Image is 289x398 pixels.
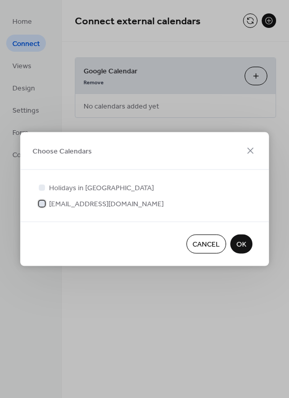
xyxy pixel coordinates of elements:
[33,146,92,157] span: Choose Calendars
[230,235,252,254] button: OK
[49,183,154,194] span: Holidays in [GEOGRAPHIC_DATA]
[236,239,246,250] span: OK
[192,239,220,250] span: Cancel
[186,235,226,254] button: Cancel
[49,199,164,210] span: [EMAIL_ADDRESS][DOMAIN_NAME]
